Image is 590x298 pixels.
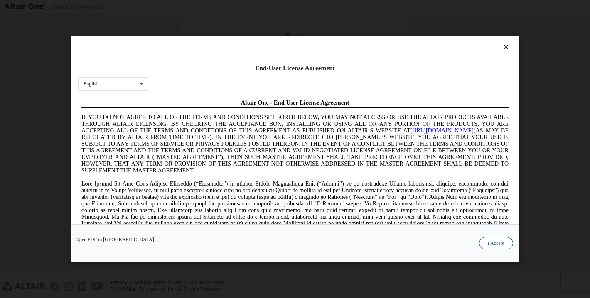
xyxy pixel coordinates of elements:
div: English [84,82,99,87]
div: End-User License Agreement [78,64,512,72]
span: Altair One - End User License Agreement [163,3,271,10]
span: IF YOU DO NOT AGREE TO ALL OF THE TERMS AND CONDITIONS SET FORTH BELOW, YOU MAY NOT ACCESS OR USE... [3,18,430,78]
a: Open PDF in [GEOGRAPHIC_DATA] [76,237,154,242]
a: [URL][DOMAIN_NAME] [332,32,396,38]
button: I Accept [479,237,513,250]
span: Lore Ipsumd Sit Ame Cons Adipisc Elitseddo (“Eiusmodte”) in utlabor Etdolo Magnaaliqua Eni. (“Adm... [3,85,430,144]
